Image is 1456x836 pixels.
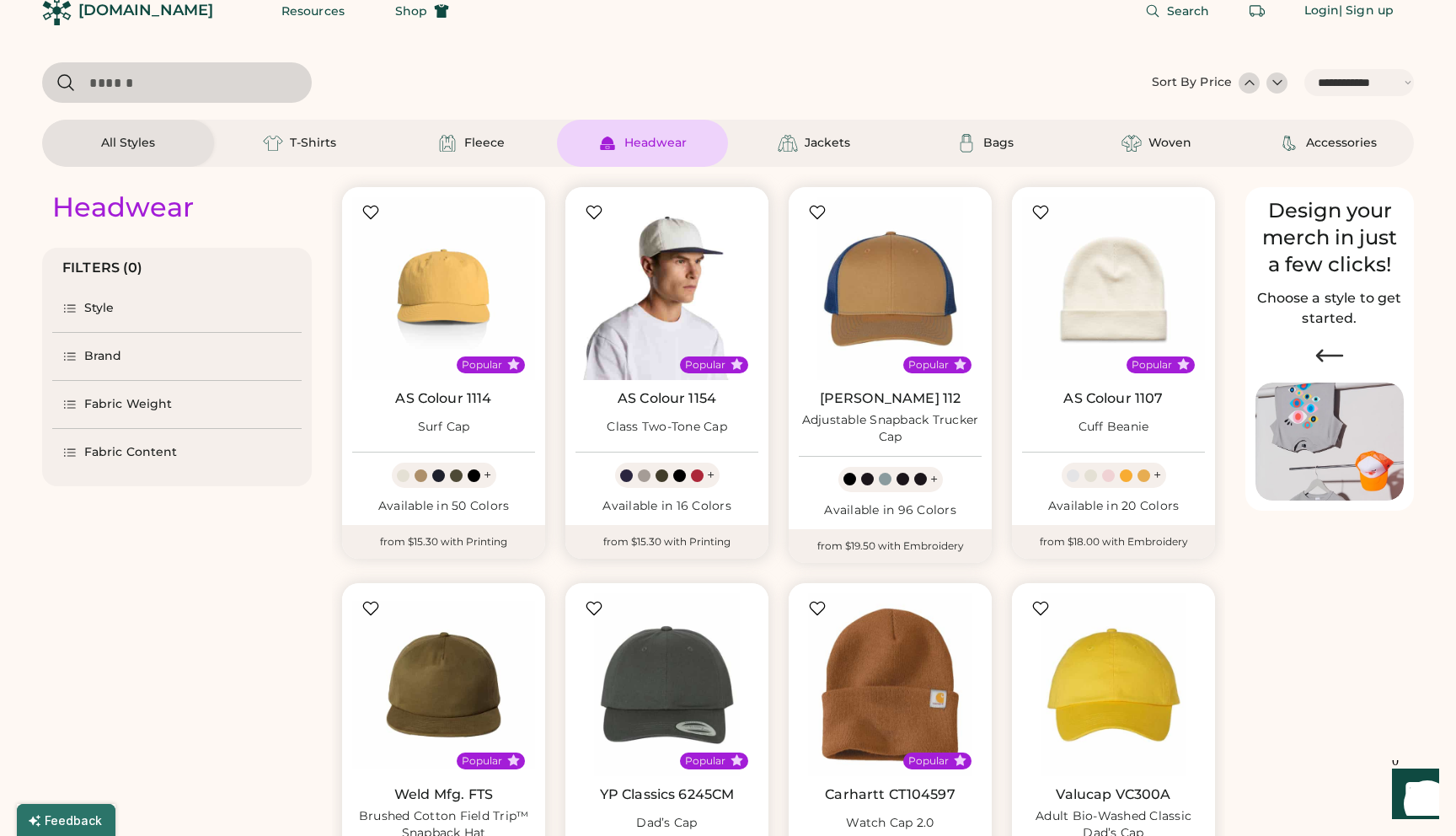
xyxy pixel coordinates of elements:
div: + [1154,466,1161,485]
div: Popular [1132,358,1172,372]
a: Valucap VC300A [1056,786,1170,803]
div: Watch Cap 2.0 [846,815,934,832]
div: Popular [908,754,949,768]
button: Popular Style [731,754,743,767]
div: Headwear [52,190,194,224]
button: Popular Style [954,754,966,767]
button: Popular Style [1177,358,1190,371]
a: AS Colour 1154 [618,390,716,407]
div: Popular [462,358,502,372]
button: Popular Style [507,358,520,371]
div: Popular [685,358,725,372]
span: Search [1167,5,1210,17]
button: Popular Style [954,358,966,371]
img: Jackets Icon [778,133,798,153]
div: from $19.50 with Embroidery [789,529,992,563]
div: Surf Cap [418,419,470,436]
div: Available in 96 Colors [799,502,982,519]
div: Fleece [464,135,505,152]
div: Design your merch in just a few clicks! [1255,197,1404,278]
span: Shop [395,5,427,17]
div: Popular [462,754,502,768]
a: [PERSON_NAME] 112 [820,390,961,407]
div: Adjustable Snapback Trucker Cap [799,412,982,446]
div: Cuff Beanie [1079,419,1149,436]
div: Sort By Price [1152,74,1232,91]
img: YP Classics 6245CM Dad’s Cap [575,593,758,776]
div: Login [1304,3,1340,19]
div: Class Two-Tone Cap [607,419,727,436]
div: Brand [84,348,122,365]
a: YP Classics 6245CM [600,786,735,803]
div: Style [84,300,115,317]
div: from $18.00 with Embroidery [1012,525,1215,559]
a: Weld Mfg. FTS [394,786,493,803]
div: Fabric Weight [84,396,172,413]
div: Dad’s Cap [636,815,697,832]
img: AS Colour 1107 Cuff Beanie [1022,197,1205,380]
div: Popular [685,754,725,768]
div: T-Shirts [290,135,336,152]
div: + [930,470,938,489]
a: AS Colour 1107 [1063,390,1163,407]
div: | Sign up [1339,3,1394,19]
img: Woven Icon [1121,133,1142,153]
button: Popular Style [731,358,743,371]
div: Jackets [805,135,850,152]
button: Popular Style [507,754,520,767]
img: T-Shirts Icon [263,133,283,153]
iframe: Front Chat [1376,760,1448,833]
div: + [484,466,491,485]
div: Available in 16 Colors [575,498,758,515]
img: Richardson 112 Adjustable Snapback Trucker Cap [799,197,982,380]
div: Woven [1148,135,1191,152]
img: Valucap VC300A Adult Bio-Washed Classic Dad’s Cap [1022,593,1205,776]
div: from $15.30 with Printing [342,525,545,559]
div: Available in 20 Colors [1022,498,1205,515]
div: FILTERS (0) [62,258,143,278]
div: from $15.30 with Printing [565,525,768,559]
img: AS Colour 1114 Surf Cap [352,197,535,380]
img: Fleece Icon [437,133,458,153]
a: AS Colour 1114 [395,390,491,407]
img: AS Colour 1154 Class Two-Tone Cap [575,197,758,380]
a: Carhartt CT104597 [825,786,955,803]
img: Carhartt CT104597 Watch Cap 2.0 [799,593,982,776]
img: Bags Icon [956,133,977,153]
div: Available in 50 Colors [352,498,535,515]
div: + [707,466,715,485]
h2: Choose a style to get started. [1255,288,1404,329]
img: Weld Mfg. FTS Brushed Cotton Field Trip™ Snapback Hat [352,593,535,776]
div: Bags [983,135,1014,152]
div: Fabric Content [84,444,177,461]
div: All Styles [101,135,155,152]
div: Accessories [1306,135,1377,152]
img: Headwear Icon [597,133,618,153]
img: Image of Lisa Congdon Eye Print on T-Shirt and Hat [1255,383,1404,501]
div: Popular [908,358,949,372]
div: Headwear [624,135,687,152]
img: Accessories Icon [1279,133,1299,153]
